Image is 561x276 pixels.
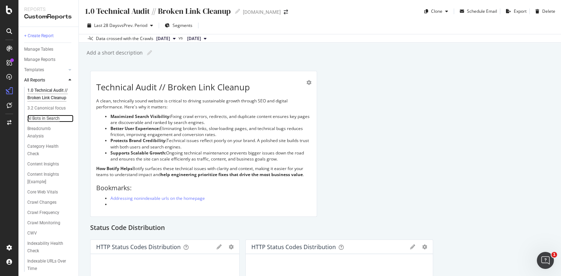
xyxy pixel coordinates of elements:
a: Crawl Frequency [27,209,73,216]
span: vs [179,35,184,41]
h1: Technical Audit // Broken Link Cleanup [96,83,311,92]
div: All Reports [24,77,45,84]
iframe: Intercom live chat [537,252,554,269]
button: Last 28 DaysvsPrev. Period [85,20,156,31]
strong: Better User Experience: [110,125,160,131]
div: Delete [542,8,555,14]
div: Core Web Vitals [27,188,58,196]
button: Segments [162,20,195,31]
strong: Protects Brand Credibility: [110,137,167,143]
a: Manage Tables [24,46,73,53]
div: + Create Report [24,32,54,40]
a: Indexability Health Check [27,240,73,255]
a: Indexable URLs Over Time [27,258,73,272]
p: Botify surfaces these technical issues with clarity and context, making it easier for your teams ... [96,165,311,178]
button: [DATE] [153,34,179,43]
div: Status Code Distribution [90,223,550,234]
h2: Status Code Distribution [90,223,165,234]
a: All Reports [24,77,66,84]
i: Edit report name [235,9,240,14]
a: Crawl Changes [27,199,73,206]
span: 1 [551,252,557,258]
div: Category Health Check [27,143,67,158]
a: Crawl Monitoring [27,219,73,227]
div: Reports [24,6,73,13]
a: Content Insights [27,160,73,168]
span: vs Prev. Period [119,22,147,28]
span: 2025 Sep. 20th [156,35,170,42]
p: A clean, technically sound website is critical to driving sustainable growth through SEO and digi... [96,98,311,110]
div: Schedule Email [467,8,497,14]
div: Indexability Health Check [27,240,67,255]
strong: How Botify Helps [96,165,132,171]
a: 3.2 Canonical focus [27,105,73,112]
div: Content Insights [27,160,59,168]
button: Schedule Email [457,6,497,17]
a: Core Web Vitals [27,188,73,196]
button: Clone [421,6,451,17]
div: Indexable URLs Over Time [27,258,68,272]
div: Templates [24,66,44,74]
span: Segments [173,22,192,28]
div: Crawl Changes [27,199,56,206]
li: Technical issues reflect poorly on your brand. A polished site builds trust with both users and s... [110,137,311,150]
a: CWV [27,230,73,237]
a: Content Insights [Example] [27,171,73,186]
span: Last 28 Days [94,22,119,28]
button: [DATE] [184,34,209,43]
div: gear [306,80,311,85]
strong: help engineering prioritize fixes that drive the most business value [160,171,303,178]
strong: Supports Scalable Growth: [110,150,166,156]
li: Ongoing technical maintenance prevents bigger issues down the road and ensures the site can scale... [110,150,311,162]
button: Export [503,6,527,17]
div: [DOMAIN_NAME] [243,9,281,16]
a: Templates [24,66,66,74]
a: Breadcrumb Analysis [27,125,73,140]
a: Category Health Check [27,143,73,158]
div: 1.0 Technical Audit // Broken Link Cleanup [27,87,70,102]
div: Breadcrumb Analysis [27,125,67,140]
a: AI Bots in Search [27,115,73,122]
div: gear [422,244,427,249]
a: Addressing nonindexable urls on the homepage [110,195,205,201]
div: AI Bots in Search [27,115,60,122]
div: Export [514,8,527,14]
div: 3.2 Canonical focus [27,105,66,112]
div: 1.0 Technical Audit // Broken Link Cleanup [85,6,231,17]
span: 2025 Aug. 23rd [187,35,201,42]
div: Add a short description [86,49,143,56]
strong: Maximized Search Visibility: [110,113,170,119]
div: Crawl Monitoring [27,219,60,227]
div: HTTP Status Codes Distribution [96,243,181,250]
i: Edit report name [147,50,152,55]
div: arrow-right-arrow-left [284,10,288,15]
a: 1.0 Technical Audit // Broken Link Cleanup [27,87,73,102]
div: Crawl Frequency [27,209,59,216]
div: CustomReports [24,13,73,21]
li: Fixing crawl errors, redirects, and duplicate content ensures key pages are discoverable and rank... [110,113,311,125]
div: Content Insights [Example] [27,171,68,186]
div: Manage Reports [24,56,55,63]
div: gear [229,244,234,249]
h2: Bookmarks: [96,185,311,192]
div: Technical Audit // Broken Link Cleanup A clean, technically sound website is critical to driving ... [90,71,317,217]
a: Manage Reports [24,56,73,63]
div: Clone [431,8,442,14]
div: Data crossed with the Crawls [96,35,153,42]
div: CWV [27,230,37,237]
div: Manage Tables [24,46,53,53]
div: HTTP Status Codes Distribution [251,243,336,250]
button: Delete [533,6,555,17]
a: + Create Report [24,32,73,40]
li: Eliminating broken links, slow-loading pages, and technical bugs reduces friction, improving enga... [110,125,311,137]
